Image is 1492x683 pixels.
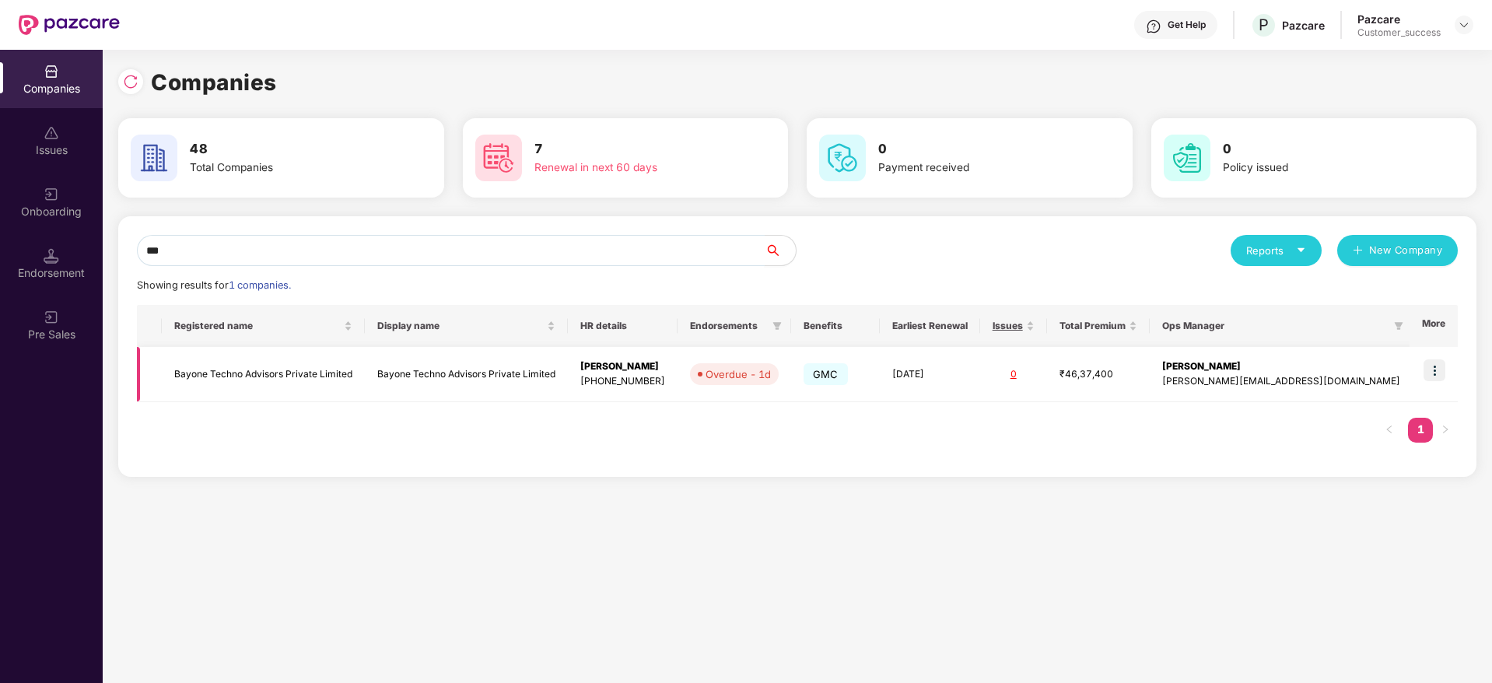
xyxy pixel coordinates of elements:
span: left [1385,425,1394,434]
span: search [764,244,796,257]
span: filter [1394,321,1403,331]
button: left [1377,418,1402,443]
span: Showing results for [137,279,291,291]
img: svg+xml;base64,PHN2ZyB3aWR0aD0iMjAiIGhlaWdodD0iMjAiIHZpZXdCb3g9IjAgMCAyMCAyMCIgZmlsbD0ibm9uZSIgeG... [44,187,59,202]
span: Endorsements [690,320,766,332]
div: Total Companies [190,159,386,177]
span: caret-down [1296,245,1306,255]
th: Total Premium [1047,305,1150,347]
img: svg+xml;base64,PHN2ZyBpZD0iUmVsb2FkLTMyeDMyIiB4bWxucz0iaHR0cDovL3d3dy53My5vcmcvMjAwMC9zdmciIHdpZH... [123,74,138,89]
h3: 7 [534,139,730,159]
div: Overdue - 1d [706,366,771,382]
img: svg+xml;base64,PHN2ZyBpZD0iSXNzdWVzX2Rpc2FibGVkIiB4bWxucz0iaHR0cDovL3d3dy53My5vcmcvMjAwMC9zdmciIH... [44,125,59,141]
span: Registered name [174,320,341,332]
img: svg+xml;base64,PHN2ZyB4bWxucz0iaHR0cDovL3d3dy53My5vcmcvMjAwMC9zdmciIHdpZHRoPSI2MCIgaGVpZ2h0PSI2MC... [475,135,522,181]
h1: Companies [151,65,277,100]
div: Customer_success [1357,26,1441,39]
button: search [764,235,797,266]
th: Earliest Renewal [880,305,980,347]
div: Get Help [1168,19,1206,31]
span: Display name [377,320,544,332]
span: right [1441,425,1450,434]
th: Registered name [162,305,365,347]
td: Bayone Techno Advisors Private Limited [162,347,365,402]
div: [PERSON_NAME][EMAIL_ADDRESS][DOMAIN_NAME] [1162,374,1400,389]
th: Display name [365,305,568,347]
span: filter [769,317,785,335]
td: Bayone Techno Advisors Private Limited [365,347,568,402]
div: Policy issued [1223,159,1419,177]
div: Reports [1246,243,1306,258]
div: Payment received [878,159,1074,177]
span: P [1259,16,1269,34]
div: Pazcare [1357,12,1441,26]
h3: 0 [878,139,1074,159]
span: GMC [804,363,848,385]
img: svg+xml;base64,PHN2ZyB4bWxucz0iaHR0cDovL3d3dy53My5vcmcvMjAwMC9zdmciIHdpZHRoPSI2MCIgaGVpZ2h0PSI2MC... [819,135,866,181]
img: svg+xml;base64,PHN2ZyBpZD0iQ29tcGFuaWVzIiB4bWxucz0iaHR0cDovL3d3dy53My5vcmcvMjAwMC9zdmciIHdpZHRoPS... [44,64,59,79]
div: Renewal in next 60 days [534,159,730,177]
div: [PHONE_NUMBER] [580,374,665,389]
div: 0 [993,367,1035,382]
th: HR details [568,305,678,347]
th: Issues [980,305,1047,347]
h3: 48 [190,139,386,159]
div: [PERSON_NAME] [580,359,665,374]
span: plus [1353,245,1363,257]
span: 1 companies. [229,279,291,291]
img: svg+xml;base64,PHN2ZyB4bWxucz0iaHR0cDovL3d3dy53My5vcmcvMjAwMC9zdmciIHdpZHRoPSI2MCIgaGVpZ2h0PSI2MC... [131,135,177,181]
th: Benefits [791,305,880,347]
div: [PERSON_NAME] [1162,359,1400,374]
img: New Pazcare Logo [19,15,120,35]
span: Issues [993,320,1023,332]
th: More [1410,305,1458,347]
img: icon [1424,359,1445,381]
span: Ops Manager [1162,320,1388,332]
span: filter [1391,317,1406,335]
li: Previous Page [1377,418,1402,443]
div: Pazcare [1282,18,1325,33]
span: filter [772,321,782,331]
button: plusNew Company [1337,235,1458,266]
span: Total Premium [1059,320,1126,332]
a: 1 [1408,418,1433,441]
img: svg+xml;base64,PHN2ZyBpZD0iSGVscC0zMngzMiIgeG1sbnM9Imh0dHA6Ly93d3cudzMub3JnLzIwMDAvc3ZnIiB3aWR0aD... [1146,19,1161,34]
img: svg+xml;base64,PHN2ZyB4bWxucz0iaHR0cDovL3d3dy53My5vcmcvMjAwMC9zdmciIHdpZHRoPSI2MCIgaGVpZ2h0PSI2MC... [1164,135,1210,181]
div: ₹46,37,400 [1059,367,1137,382]
li: Next Page [1433,418,1458,443]
h3: 0 [1223,139,1419,159]
button: right [1433,418,1458,443]
li: 1 [1408,418,1433,443]
img: svg+xml;base64,PHN2ZyB3aWR0aD0iMTQuNSIgaGVpZ2h0PSIxNC41IiB2aWV3Qm94PSIwIDAgMTYgMTYiIGZpbGw9Im5vbm... [44,248,59,264]
img: svg+xml;base64,PHN2ZyBpZD0iRHJvcGRvd24tMzJ4MzIiIHhtbG5zPSJodHRwOi8vd3d3LnczLm9yZy8yMDAwL3N2ZyIgd2... [1458,19,1470,31]
span: New Company [1369,243,1443,258]
img: svg+xml;base64,PHN2ZyB3aWR0aD0iMjAiIGhlaWdodD0iMjAiIHZpZXdCb3g9IjAgMCAyMCAyMCIgZmlsbD0ibm9uZSIgeG... [44,310,59,325]
td: [DATE] [880,347,980,402]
